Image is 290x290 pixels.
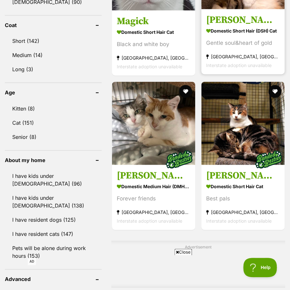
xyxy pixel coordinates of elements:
iframe: Help Scout Beacon - Open [243,258,277,277]
h3: [PERSON_NAME] and [PERSON_NAME] [117,170,190,182]
a: Medium (14) [5,48,102,62]
strong: Domestic Short Hair (DSH) Cat [206,26,280,35]
div: Advertisement [111,241,285,288]
iframe: Advertisement [28,258,263,287]
a: Magick Domestic Short Hair Cat Black and white boy [GEOGRAPHIC_DATA], [GEOGRAPHIC_DATA] Interstat... [112,10,195,76]
h3: [PERSON_NAME] & Bassuria [206,170,280,182]
a: [PERSON_NAME] Domestic Short Hair (DSH) Cat Gentle soul&heart of gold [GEOGRAPHIC_DATA], [GEOGRAP... [201,9,285,74]
button: favourite [179,85,192,98]
header: Advanced [5,276,102,282]
a: Long (3) [5,63,102,76]
a: Pets will be alone during work hours (153) [5,241,102,263]
a: I have kids under [DEMOGRAPHIC_DATA] (138) [5,191,102,212]
strong: [GEOGRAPHIC_DATA], [GEOGRAPHIC_DATA] [117,53,190,62]
strong: Domestic Short Hair Cat [206,182,280,191]
div: Forever friends [117,195,190,203]
span: Interstate adoption unavailable [206,218,272,224]
strong: [GEOGRAPHIC_DATA], [GEOGRAPHIC_DATA] [117,208,190,217]
button: favourite [268,85,281,98]
strong: Domestic Short Hair Cat [117,27,190,37]
img: bonded besties [252,144,285,176]
a: I have resident cats (147) [5,227,102,241]
span: Interstate adoption unavailable [117,64,182,69]
header: About my home [5,157,102,163]
header: Age [5,90,102,95]
a: Cat (151) [5,116,102,130]
a: Short (142) [5,34,102,48]
strong: Domestic Medium Hair (DMH) Cat [117,182,190,191]
h3: [PERSON_NAME] [206,14,280,26]
strong: [GEOGRAPHIC_DATA], [GEOGRAPHIC_DATA] [206,52,280,61]
span: Interstate adoption unavailable [206,63,272,68]
a: [PERSON_NAME] & Bassuria Domestic Short Hair Cat Best pals [GEOGRAPHIC_DATA], [GEOGRAPHIC_DATA] I... [201,165,285,230]
a: I have resident dogs (125) [5,213,102,227]
a: I have kids under [DEMOGRAPHIC_DATA] (96) [5,169,102,190]
a: Kitten (8) [5,102,102,115]
h3: Magick [117,15,190,27]
img: bonded besties [163,144,195,176]
img: Aladdin and Jasmine - Domestic Medium Hair (DMH) Cat [112,82,195,165]
a: [PERSON_NAME] and [PERSON_NAME] Domestic Medium Hair (DMH) Cat Forever friends [GEOGRAPHIC_DATA],... [112,165,195,230]
span: Interstate adoption unavailable [117,218,182,224]
strong: [GEOGRAPHIC_DATA], [GEOGRAPHIC_DATA] [206,208,280,217]
span: AD [28,258,36,265]
div: Gentle soul&heart of gold [206,39,280,47]
a: Senior (8) [5,130,102,144]
img: Julie & Bassuria - Domestic Short Hair Cat [201,82,285,165]
div: Best pals [206,195,280,203]
header: Coat [5,22,102,28]
span: Close [175,249,192,255]
div: Black and white boy [117,40,190,49]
